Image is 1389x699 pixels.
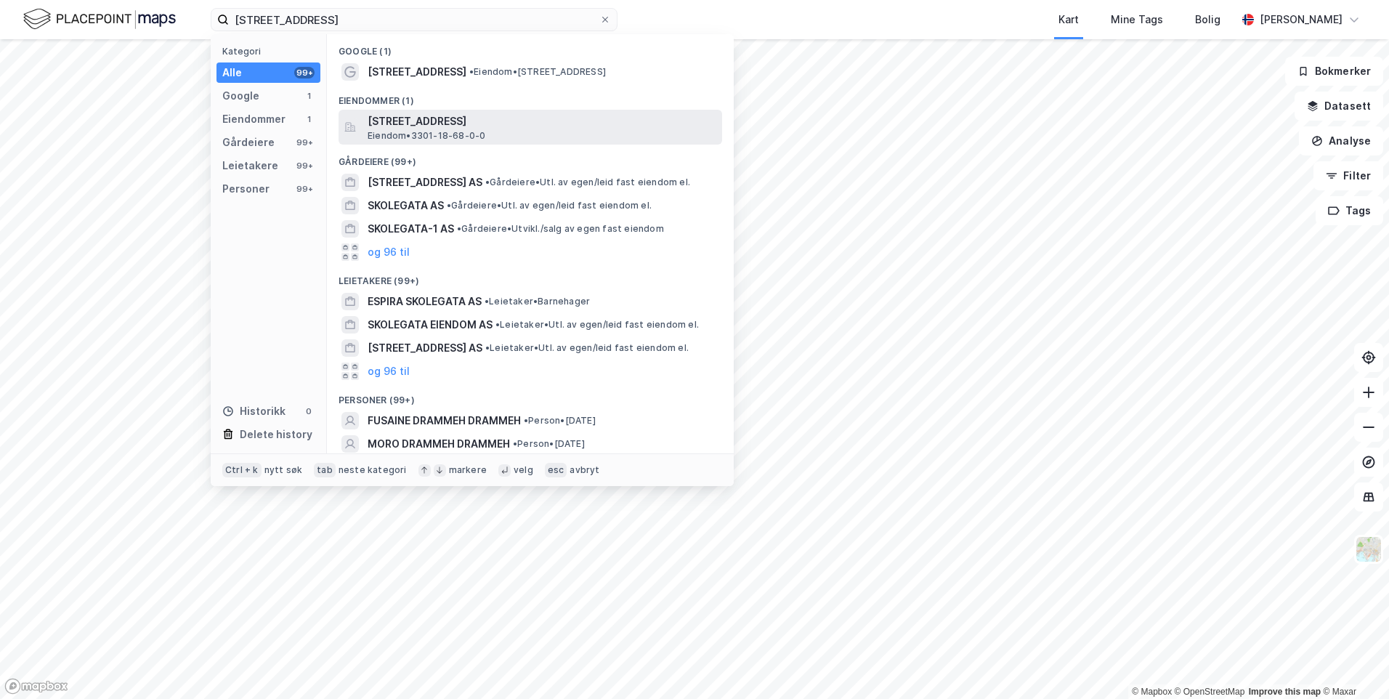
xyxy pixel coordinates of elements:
[485,342,490,353] span: •
[368,243,410,261] button: og 96 til
[4,678,68,695] a: Mapbox homepage
[303,405,315,417] div: 0
[294,160,315,171] div: 99+
[485,177,490,187] span: •
[294,67,315,78] div: 99+
[524,415,596,427] span: Person • [DATE]
[449,464,487,476] div: markere
[447,200,652,211] span: Gårdeiere • Utl. av egen/leid fast eiendom el.
[222,403,286,420] div: Historikk
[23,7,176,32] img: logo.f888ab2527a4732fd821a326f86c7f29.svg
[327,383,734,409] div: Personer (99+)
[368,435,510,453] span: MORO DRAMMEH DRAMMEH
[524,415,528,426] span: •
[513,438,517,449] span: •
[1316,196,1383,225] button: Tags
[229,9,599,31] input: Søk på adresse, matrikkel, gårdeiere, leietakere eller personer
[1132,687,1172,697] a: Mapbox
[222,46,320,57] div: Kategori
[485,342,689,354] span: Leietaker • Utl. av egen/leid fast eiendom el.
[264,464,303,476] div: nytt søk
[368,363,410,380] button: og 96 til
[485,296,590,307] span: Leietaker • Barnehager
[222,463,262,477] div: Ctrl + k
[1295,92,1383,121] button: Datasett
[368,339,482,357] span: [STREET_ADDRESS] AS
[327,145,734,171] div: Gårdeiere (99+)
[1175,687,1245,697] a: OpenStreetMap
[1195,11,1220,28] div: Bolig
[545,463,567,477] div: esc
[294,183,315,195] div: 99+
[1058,11,1079,28] div: Kart
[1299,126,1383,155] button: Analyse
[469,66,606,78] span: Eiendom • [STREET_ADDRESS]
[368,113,716,130] span: [STREET_ADDRESS]
[327,264,734,290] div: Leietakere (99+)
[222,157,278,174] div: Leietakere
[1260,11,1343,28] div: [PERSON_NAME]
[1313,161,1383,190] button: Filter
[222,180,270,198] div: Personer
[314,463,336,477] div: tab
[222,134,275,151] div: Gårdeiere
[368,63,466,81] span: [STREET_ADDRESS]
[368,316,493,334] span: SKOLEGATA EIENDOM AS
[294,137,315,148] div: 99+
[368,412,521,429] span: FUSAINE DRAMMEH DRAMMEH
[447,200,451,211] span: •
[368,130,485,142] span: Eiendom • 3301-18-68-0-0
[485,296,489,307] span: •
[222,87,259,105] div: Google
[570,464,599,476] div: avbryt
[240,426,312,443] div: Delete history
[368,174,482,191] span: [STREET_ADDRESS] AS
[513,438,585,450] span: Person • [DATE]
[469,66,474,77] span: •
[368,197,444,214] span: SKOLEGATA AS
[327,34,734,60] div: Google (1)
[339,464,407,476] div: neste kategori
[368,220,454,238] span: SKOLEGATA-1 AS
[514,464,533,476] div: velg
[1111,11,1163,28] div: Mine Tags
[485,177,690,188] span: Gårdeiere • Utl. av egen/leid fast eiendom el.
[303,113,315,125] div: 1
[222,64,242,81] div: Alle
[495,319,500,330] span: •
[457,223,461,234] span: •
[1249,687,1321,697] a: Improve this map
[1285,57,1383,86] button: Bokmerker
[1355,536,1382,563] img: Z
[457,223,664,235] span: Gårdeiere • Utvikl./salg av egen fast eiendom
[495,319,699,331] span: Leietaker • Utl. av egen/leid fast eiendom el.
[327,84,734,110] div: Eiendommer (1)
[222,110,286,128] div: Eiendommer
[368,293,482,310] span: ESPIRA SKOLEGATA AS
[303,90,315,102] div: 1
[1316,629,1389,699] iframe: Chat Widget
